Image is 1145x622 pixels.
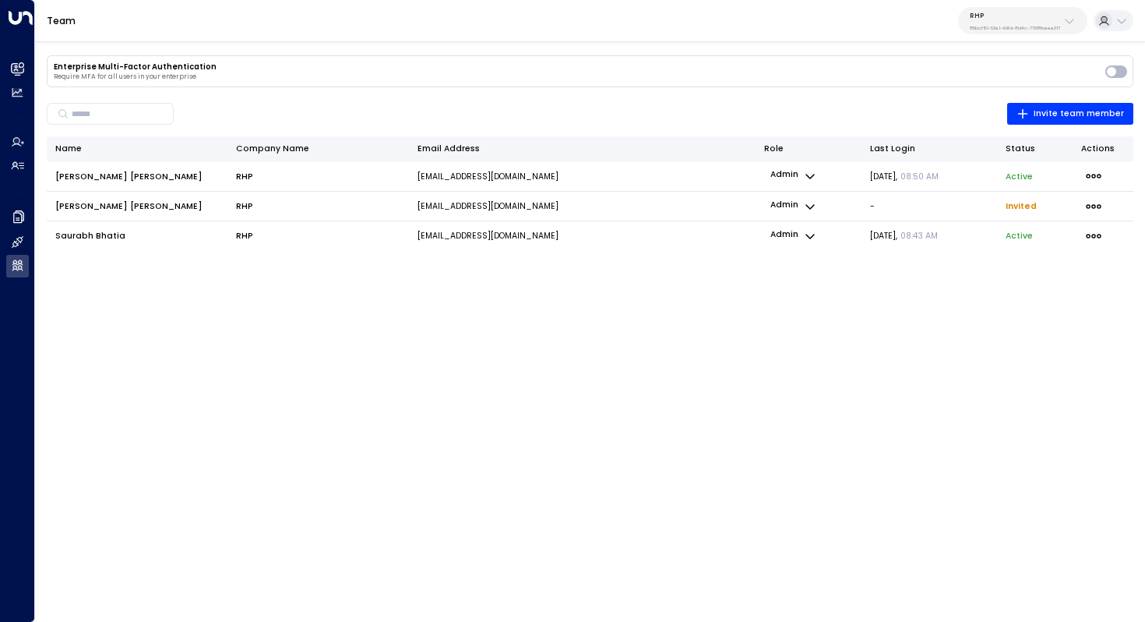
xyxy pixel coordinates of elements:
div: Last Login [870,142,915,156]
span: 08:50 AM [900,171,939,182]
div: Role [764,142,854,156]
td: - [861,192,997,221]
p: active [1006,230,1033,242]
span: [PERSON_NAME] [PERSON_NAME] [55,171,203,182]
div: Actions [1081,142,1126,156]
span: RHP [236,171,253,182]
span: RHP [236,230,253,242]
span: Invite team member [1016,107,1124,121]
span: [DATE] , [870,230,939,242]
p: 85bcf151-53e1-49fd-8d4c-7708fbeee317 [970,25,1060,31]
button: Invite team member [1007,103,1133,125]
h3: Enterprise Multi-Factor Authentication [54,62,1100,72]
div: Name [55,142,220,156]
p: Require MFA for all users in your enterprise [54,72,1100,80]
p: RHP [970,11,1060,20]
span: RHP [236,200,253,212]
button: admin [764,226,823,246]
div: Last Login [870,142,989,156]
a: Team [47,14,76,27]
div: Name [55,142,82,156]
p: [EMAIL_ADDRESS][DOMAIN_NAME] [417,171,558,182]
div: Email Address [417,142,749,156]
p: active [1006,171,1033,182]
span: [DATE] , [870,171,939,182]
p: [EMAIL_ADDRESS][DOMAIN_NAME] [417,230,558,242]
p: [EMAIL_ADDRESS][DOMAIN_NAME] [417,200,558,212]
div: Company Name [236,142,401,156]
span: 08:43 AM [900,230,938,242]
button: admin [764,167,823,186]
span: Invited [1006,200,1037,212]
div: Email Address [417,142,480,156]
span: [PERSON_NAME] [PERSON_NAME] [55,200,203,212]
div: Status [1006,142,1065,156]
button: admin [764,196,823,216]
button: RHP85bcf151-53e1-49fd-8d4c-7708fbeee317 [958,7,1087,34]
span: Saurabh Bhatia [55,230,125,242]
div: Company Name [236,142,309,156]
